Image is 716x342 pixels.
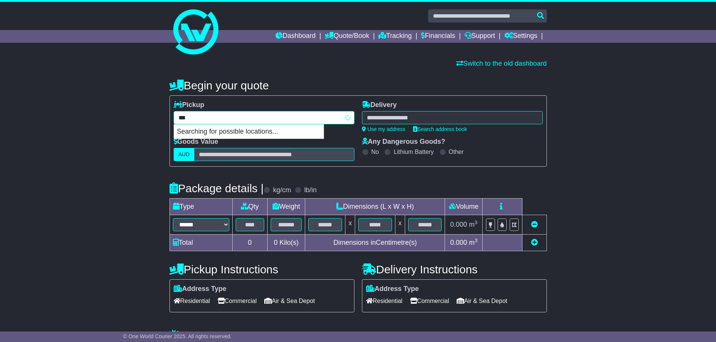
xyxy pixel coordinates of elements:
span: 0.000 [450,221,467,228]
label: kg/cm [273,186,291,194]
label: AUD [174,148,195,161]
label: Address Type [174,285,227,293]
a: Use my address [362,126,406,132]
a: Quote/Book [325,30,369,43]
td: Kilo(s) [267,235,305,251]
td: Dimensions in Centimetre(s) [305,235,445,251]
td: x [345,215,355,235]
td: Volume [445,199,483,215]
td: 0 [232,235,267,251]
td: Qty [232,199,267,215]
span: Air & Sea Depot [457,295,507,307]
span: m [469,221,478,228]
a: Switch to the old dashboard [456,60,546,67]
label: Other [449,148,464,155]
label: Goods Value [174,138,218,146]
label: Address Type [366,285,419,293]
a: Settings [504,30,537,43]
td: Weight [267,199,305,215]
label: lb/in [304,186,316,194]
td: Total [170,235,232,251]
td: x [395,215,405,235]
a: Search address book [413,126,467,132]
td: Type [170,199,232,215]
label: Lithium Battery [394,148,434,155]
a: Add new item [531,239,538,246]
span: 0 [274,239,277,246]
a: Remove this item [531,221,538,228]
h4: Pickup Instructions [170,263,354,276]
h4: Begin your quote [170,79,547,92]
a: Tracking [378,30,412,43]
span: Air & Sea Depot [264,295,315,307]
sup: 3 [475,220,478,225]
h4: Delivery Instructions [362,263,547,276]
typeahead: Please provide city [174,111,354,124]
label: Delivery [362,101,397,109]
span: © One World Courier 2025. All rights reserved. [123,333,232,339]
span: 0.000 [450,239,467,246]
label: Any Dangerous Goods? [362,138,445,146]
span: Residential [366,295,403,307]
span: m [469,239,478,246]
span: Commercial [410,295,449,307]
a: Support [465,30,495,43]
label: No [371,148,379,155]
p: Searching for possible locations... [174,125,324,139]
label: Pickup [174,101,204,109]
span: Residential [174,295,210,307]
h4: Warranty & Insurance [170,329,547,342]
h4: Package details | [170,182,264,194]
sup: 3 [475,238,478,243]
td: Dimensions (L x W x H) [305,199,445,215]
a: Dashboard [276,30,316,43]
a: Financials [421,30,455,43]
span: Commercial [218,295,257,307]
